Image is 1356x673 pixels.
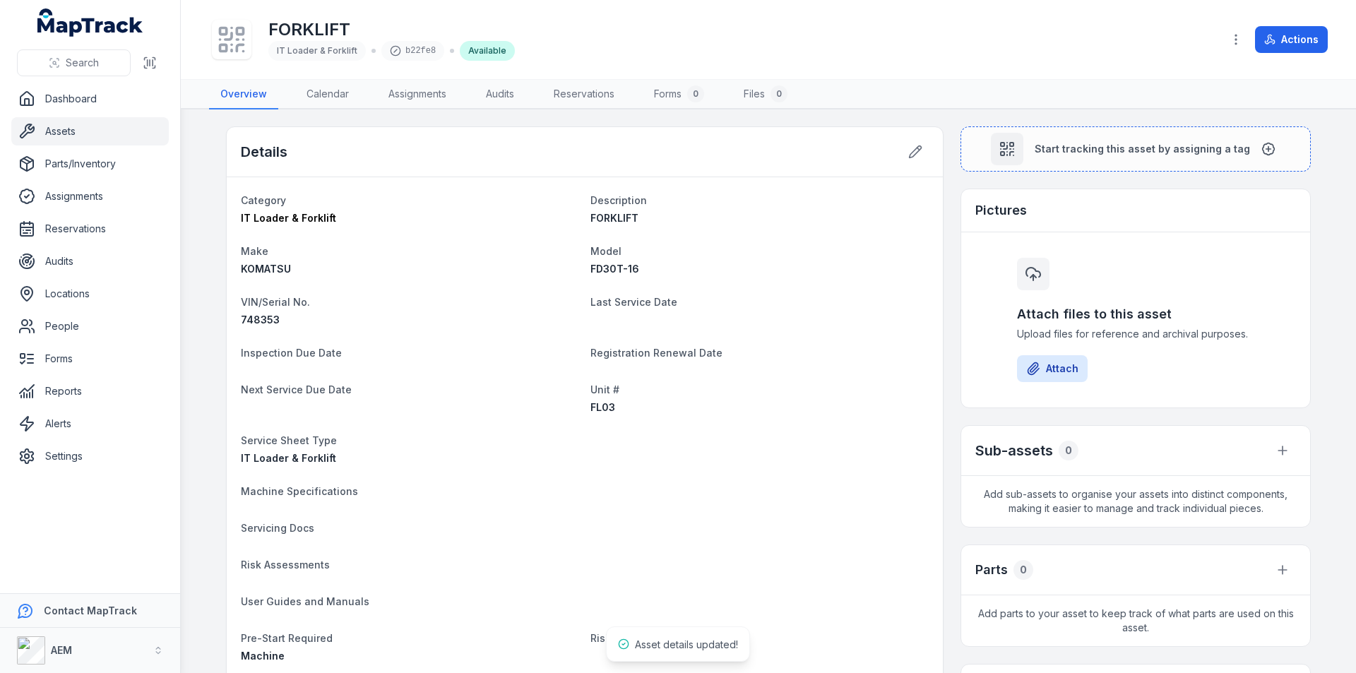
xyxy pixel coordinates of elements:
span: FORKLIFT [590,212,638,224]
button: Attach [1017,355,1088,382]
span: Unit # [590,383,619,395]
span: 748353 [241,314,280,326]
span: Inspection Due Date [241,347,342,359]
div: 0 [1013,560,1033,580]
a: Forms [11,345,169,373]
span: Model [590,245,621,257]
span: VIN/Serial No. [241,296,310,308]
h2: Details [241,142,287,162]
div: 0 [1059,441,1078,460]
div: 0 [771,85,787,102]
div: Available [460,41,515,61]
span: Search [66,56,99,70]
a: Reservations [542,80,626,109]
span: FL03 [590,401,615,413]
a: Assignments [377,80,458,109]
a: Forms0 [643,80,715,109]
a: Audits [475,80,525,109]
h3: Parts [975,560,1008,580]
a: Assignments [11,182,169,210]
span: Add parts to your asset to keep track of what parts are used on this asset. [961,595,1310,646]
a: Alerts [11,410,169,438]
span: Start tracking this asset by assigning a tag [1035,142,1250,156]
span: Add sub-assets to organise your assets into distinct components, making it easier to manage and t... [961,476,1310,527]
button: Actions [1255,26,1328,53]
a: Settings [11,442,169,470]
div: 0 [687,85,704,102]
a: Assets [11,117,169,145]
span: IT Loader & Forklift [277,45,357,56]
a: Reservations [11,215,169,243]
span: Servicing Docs [241,522,314,534]
span: Pre-Start Required [241,632,333,644]
span: IT Loader & Forklift [241,212,336,224]
a: Overview [209,80,278,109]
button: Search [17,49,131,76]
strong: Contact MapTrack [44,604,137,617]
span: Machine Specifications [241,485,358,497]
span: Last Service Date [590,296,677,308]
h3: Pictures [975,201,1027,220]
div: b22fe8 [381,41,444,61]
span: FD30T-16 [590,263,639,275]
span: Next Service Due Date [241,383,352,395]
a: Parts/Inventory [11,150,169,178]
span: Risk Assessment needed? [590,632,720,644]
button: Start tracking this asset by assigning a tag [961,126,1311,172]
span: KOMATSU [241,263,291,275]
span: IT Loader & Forklift [241,452,336,464]
span: Registration Renewal Date [590,347,722,359]
span: Risk Assessments [241,559,330,571]
span: Make [241,245,268,257]
a: Locations [11,280,169,308]
span: Asset details updated! [635,638,738,650]
span: Description [590,194,647,206]
a: MapTrack [37,8,143,37]
a: Reports [11,377,169,405]
a: Calendar [295,80,360,109]
h3: Attach files to this asset [1017,304,1254,324]
a: Dashboard [11,85,169,113]
strong: AEM [51,644,72,656]
h2: Sub-assets [975,441,1053,460]
span: Service Sheet Type [241,434,337,446]
h1: FORKLIFT [268,18,515,41]
span: Upload files for reference and archival purposes. [1017,327,1254,341]
span: Machine [241,650,285,662]
a: Files0 [732,80,799,109]
a: Audits [11,247,169,275]
span: User Guides and Manuals [241,595,369,607]
a: People [11,312,169,340]
span: Category [241,194,286,206]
